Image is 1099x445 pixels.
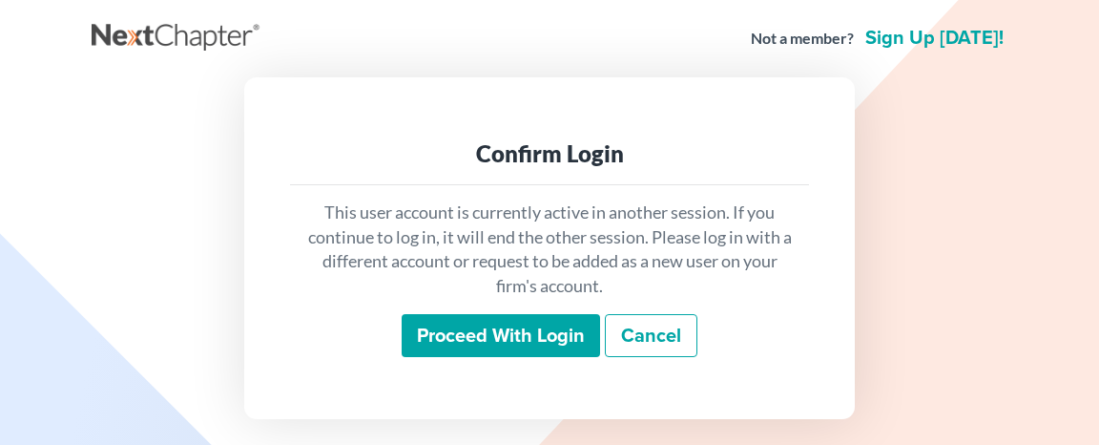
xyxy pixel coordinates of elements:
a: Cancel [605,314,697,358]
p: This user account is currently active in another session. If you continue to log in, it will end ... [305,201,794,299]
input: Proceed with login [402,314,600,358]
div: Confirm Login [305,138,794,169]
strong: Not a member? [751,28,854,50]
a: Sign up [DATE]! [861,29,1007,48]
